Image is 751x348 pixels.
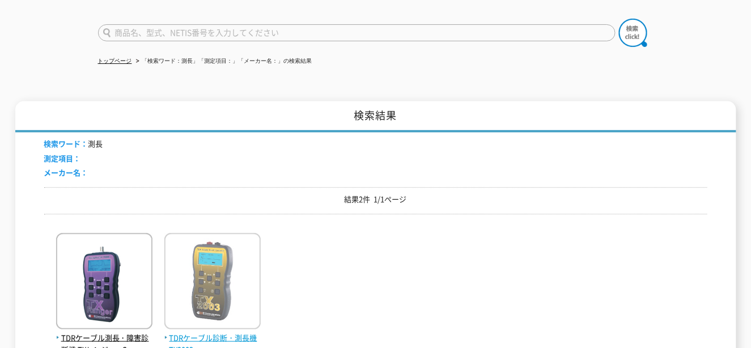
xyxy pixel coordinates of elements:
span: 測定項目： [44,153,81,164]
h1: 検索結果 [15,101,736,132]
span: メーカー名： [44,167,88,178]
li: 測長 [44,138,103,150]
img: btn_search.png [619,19,647,47]
img: TX2003 [164,233,261,332]
input: 商品名、型式、NETIS番号を入力してください [98,24,616,41]
li: 「検索ワード：測長」「測定項目：」「メーカー名：」の検索結果 [134,55,312,67]
p: 結果2件 1/1ページ [44,194,707,205]
a: トップページ [98,58,132,64]
img: TXレンジャーS [56,233,152,332]
span: 検索ワード： [44,138,88,149]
